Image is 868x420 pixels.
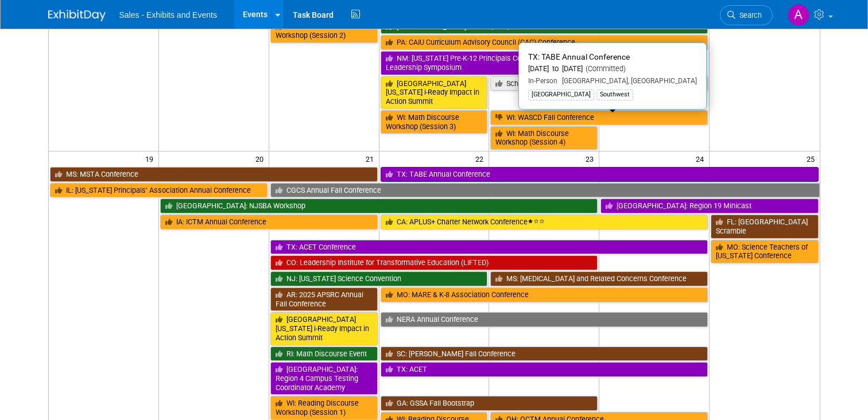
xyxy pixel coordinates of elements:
span: (Committed) [583,64,626,73]
div: [DATE] to [DATE] [528,64,697,74]
a: WI: Math Discourse Workshop (Session 3) [381,110,488,134]
a: PA: CAIU Curriculum Advisory Council (CAC) Conference [381,35,708,50]
a: WI: Math Discourse Workshop (Session 4) [490,126,598,150]
a: CA: APLUS+ Charter Network Conference [381,215,708,230]
a: MO: MARE & K-8 Association Conference [381,287,708,302]
a: TX: ACET [381,362,708,377]
img: Ale Gonzalez [788,4,809,26]
a: WI: WASCD Fall Conference [490,110,708,125]
span: [GEOGRAPHIC_DATA], [GEOGRAPHIC_DATA] [557,77,697,85]
a: TX: TABE Annual Conference [381,167,819,182]
span: 22 [474,151,489,166]
a: [GEOGRAPHIC_DATA]: NJSBA Workshop [160,199,598,213]
a: Schools of the Future [490,76,708,91]
a: CGCS Annual Fall Conference [270,183,820,198]
a: [GEOGRAPHIC_DATA][US_STATE] i-Ready Impact in Action Summit [381,76,488,109]
a: WI: Math Discourse Workshop (Session 2) [270,20,378,43]
a: NJ: [US_STATE] Science Convention [270,271,488,286]
span: TX: TABE Annual Conference [528,52,630,61]
img: ExhibitDay [48,10,106,21]
a: GA: GSSA Fall Bootstrap [381,396,598,411]
a: [GEOGRAPHIC_DATA][US_STATE] i-Ready Impact in Action Summit [270,312,378,345]
a: [GEOGRAPHIC_DATA]: Region 4 Campus Testing Coordinator Academy [270,362,378,395]
span: 24 [695,151,709,166]
a: MS: [MEDICAL_DATA] and Related Concerns Conference [490,271,708,286]
a: IA: ICTM Annual Conference [160,215,378,230]
span: 25 [805,151,820,166]
a: SC: [PERSON_NAME] Fall Conference [381,347,708,361]
a: RI: Math Discourse Event [270,347,378,361]
a: NERA Annual Conference [381,312,708,327]
a: IL: [US_STATE] Principals’ Association Annual Conference [50,183,268,198]
span: Sales - Exhibits and Events [119,10,217,20]
a: WI: Reading Discourse Workshop (Session 1) [270,396,378,419]
a: MS: MSTA Conference [50,167,378,182]
span: In-Person [528,77,557,85]
a: CO: Leadership Institute for Transformative Education (LIFTED) [270,255,598,270]
a: Search [720,5,773,25]
a: NM: [US_STATE] Pre-K-12 Principals Conference and Leadership Symposium [381,51,598,75]
span: 21 [365,151,379,166]
span: 19 [144,151,158,166]
a: [GEOGRAPHIC_DATA]: Region 19 Minicast [600,199,818,213]
a: TX: ACET Conference [270,240,708,255]
span: Search [735,11,762,20]
div: Southwest [596,90,633,100]
div: [GEOGRAPHIC_DATA] [528,90,594,100]
span: 20 [254,151,269,166]
span: 23 [584,151,599,166]
a: FL: [GEOGRAPHIC_DATA] Scramble [711,215,818,238]
a: MO: Science Teachers of [US_STATE] Conference [711,240,818,263]
a: AR: 2025 APSRC Annual Fall Conference [270,287,378,311]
